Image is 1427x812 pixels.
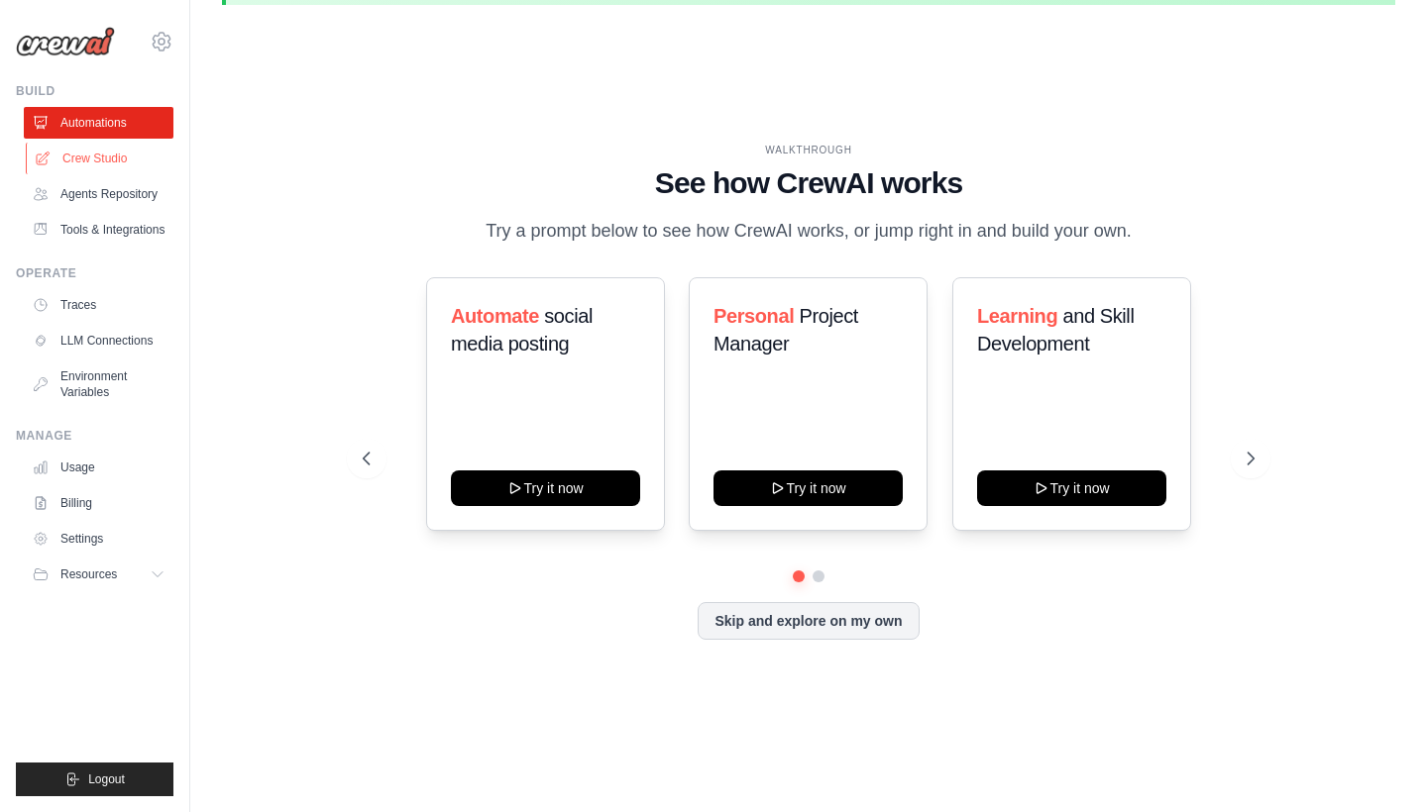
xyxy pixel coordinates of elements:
[16,27,115,56] img: Logo
[24,360,173,408] a: Environment Variables
[16,762,173,796] button: Logout
[24,178,173,210] a: Agents Repository
[451,470,640,506] button: Try it now
[26,143,175,174] a: Crew Studio
[977,305,1057,327] span: Learning
[24,325,173,356] a: LLM Connections
[24,558,173,590] button: Resources
[977,305,1134,355] span: and Skill Development
[698,602,919,640] button: Skip and explore on my own
[363,143,1254,157] div: WALKTHROUGH
[713,470,903,506] button: Try it now
[451,305,539,327] span: Automate
[88,771,125,787] span: Logout
[24,487,173,519] a: Billing
[24,523,173,555] a: Settings
[476,217,1142,246] p: Try a prompt below to see how CrewAI works, or jump right in and build your own.
[24,289,173,321] a: Traces
[24,214,173,246] a: Tools & Integrations
[24,452,173,483] a: Usage
[24,107,173,139] a: Automations
[16,83,173,99] div: Build
[16,428,173,444] div: Manage
[713,305,794,327] span: Personal
[977,470,1166,506] button: Try it now
[363,165,1254,201] h1: See how CrewAI works
[16,265,173,281] div: Operate
[60,566,117,582] span: Resources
